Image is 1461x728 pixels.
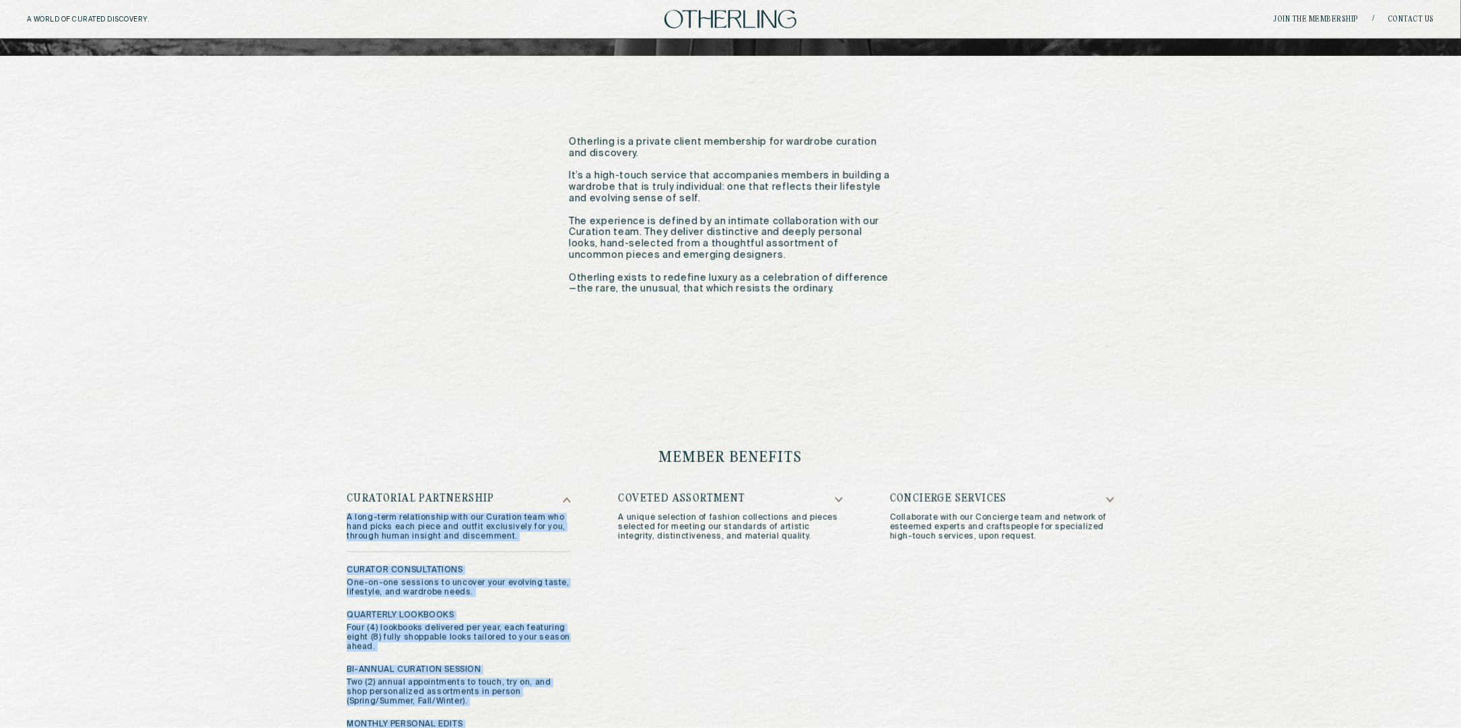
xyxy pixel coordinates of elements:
h5: Coveted Assortment [618,494,842,505]
h5: Curatorial Partnership [347,494,571,505]
a: join the membership [1274,15,1359,24]
img: logo [665,10,796,28]
h5: A WORLD OF CURATED DISCOVERY. [27,15,208,24]
p: A long-term relationship with our Curation team who hand picks each piece and outfit exclusively ... [347,513,571,541]
p: A unique selection of fashion collections and pieces selected for meeting our standards of artist... [618,513,842,541]
p: Collaborate with our Concierge team and network of esteemed experts and craftspeople for speciali... [890,513,1114,541]
h6: Bi-Annual Curation Session [347,665,571,675]
p: One-on-one sessions to uncover your evolving taste, lifestyle, and wardrobe needs. [347,578,571,597]
h6: Quarterly Lookbooks [347,611,571,620]
h5: Concierge Services [890,494,1114,505]
p: Two (2) annual appointments to touch, try on, and shop personalized assortments in person (Spring... [347,678,571,706]
h6: Curator Consultations [347,566,571,575]
h3: member benefits [347,450,1114,467]
span: / [1372,14,1374,24]
p: Otherling is a private client membership for wardrobe curation and discovery. It’s a high-touch s... [569,137,892,295]
p: Four (4) lookbooks delivered per year, each featuring eight (8) fully shoppable looks tailored to... [347,624,571,652]
a: Contact Us [1388,15,1434,24]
